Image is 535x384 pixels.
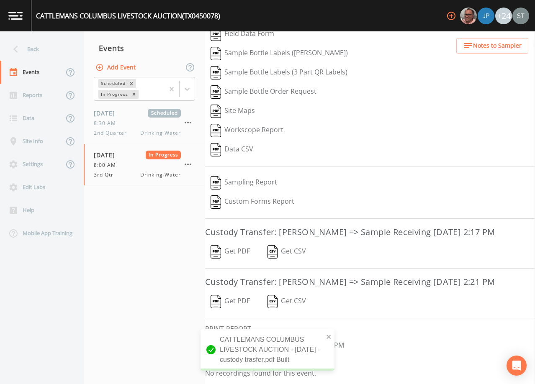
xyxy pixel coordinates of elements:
[477,8,495,24] div: Joshua gere Paul
[205,292,255,311] button: Get PDF
[205,356,535,366] h4: Recordings
[129,90,139,99] div: Remove In Progress
[211,85,221,99] img: svg%3e
[211,66,221,79] img: svg%3e
[205,173,283,192] button: Sampling Report
[211,176,221,189] img: svg%3e
[460,8,477,24] div: Mike Franklin
[84,144,205,186] a: [DATE]In Progress8:00 AM3rd QtrDrinking Water
[205,140,259,159] button: Data CSV
[456,38,528,54] button: Notes to Sampler
[267,245,278,259] img: svg%3e
[478,8,494,24] img: 41241ef155101aa6d92a04480b0d0000
[211,124,221,137] img: svg%3e
[205,325,535,333] h6: PRINT-REPORT
[205,225,535,239] h3: Custody Transfer: [PERSON_NAME] => Sample Receiving [DATE] 2:17 PM
[267,295,278,308] img: svg%3e
[507,356,527,376] div: Open Intercom Messenger
[205,369,535,377] p: No recordings found for this event.
[211,28,221,41] img: svg%3e
[140,129,181,137] span: Drinking Water
[94,120,121,127] span: 8:30 AM
[495,8,512,24] div: +24
[94,161,121,169] span: 8:00 AM
[140,171,181,179] span: Drinking Water
[36,11,220,21] div: CATTLEMANS COLUMBUS LIVESTOCK AUCTION (TX0450078)
[205,192,300,212] button: Custom Forms Report
[205,242,255,261] button: Get PDF
[98,79,127,88] div: Scheduled
[8,12,23,20] img: logo
[211,245,221,259] img: svg%3e
[460,8,477,24] img: e2d790fa78825a4bb76dcb6ab311d44c
[211,105,221,118] img: svg%3e
[473,41,522,51] span: Notes to Sampler
[94,151,121,159] span: [DATE]
[326,331,332,341] button: close
[201,329,334,371] div: CATTLEMANS COLUMBUS LIVESTOCK AUCTION - [DATE] - custody trasfer.pdf Built
[211,195,221,209] img: svg%3e
[205,25,280,44] button: Field Data Form
[205,275,535,289] h3: Custody Transfer: [PERSON_NAME] => Sample Receiving [DATE] 2:21 PM
[94,129,132,137] span: 2nd Quarter
[211,143,221,156] img: svg%3e
[94,60,139,75] button: Add Event
[94,109,121,118] span: [DATE]
[205,82,322,102] button: Sample Bottle Order Request
[127,79,136,88] div: Remove Scheduled
[84,38,205,59] div: Events
[148,109,181,118] span: Scheduled
[205,44,353,63] button: Sample Bottle Labels ([PERSON_NAME])
[211,47,221,60] img: svg%3e
[262,292,312,311] button: Get CSV
[84,102,205,144] a: [DATE]Scheduled8:30 AM2nd QuarterDrinking Water
[146,151,181,159] span: In Progress
[98,90,129,99] div: In Progress
[205,63,353,82] button: Sample Bottle Labels (3 Part QR Labels)
[94,171,118,179] span: 3rd Qtr
[512,8,529,24] img: cb9926319991c592eb2b4c75d39c237f
[211,295,221,308] img: svg%3e
[205,102,260,121] button: Site Maps
[205,121,289,140] button: Workscope Report
[262,242,312,261] button: Get CSV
